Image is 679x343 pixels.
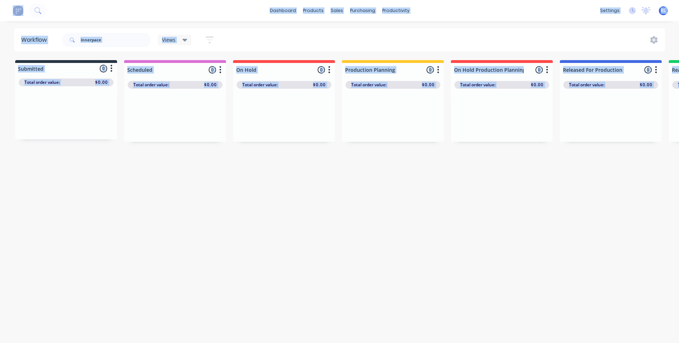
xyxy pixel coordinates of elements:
[640,82,652,88] span: $0.00
[13,5,23,16] img: Factory
[81,33,151,47] input: Search for orders...
[95,79,108,86] span: $0.00
[162,36,175,43] span: Views
[347,5,379,16] div: purchasing
[242,82,278,88] span: Total order value:
[24,79,60,86] span: Total order value:
[460,82,495,88] span: Total order value:
[661,7,666,14] span: RL
[531,82,544,88] span: $0.00
[21,36,50,44] div: Workflow
[300,5,327,16] div: products
[422,82,435,88] span: $0.00
[266,5,300,16] a: dashboard
[379,5,413,16] div: productivity
[327,5,347,16] div: sales
[204,82,217,88] span: $0.00
[569,82,604,88] span: Total order value:
[597,5,623,16] div: settings
[313,82,326,88] span: $0.00
[351,82,387,88] span: Total order value:
[133,82,169,88] span: Total order value:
